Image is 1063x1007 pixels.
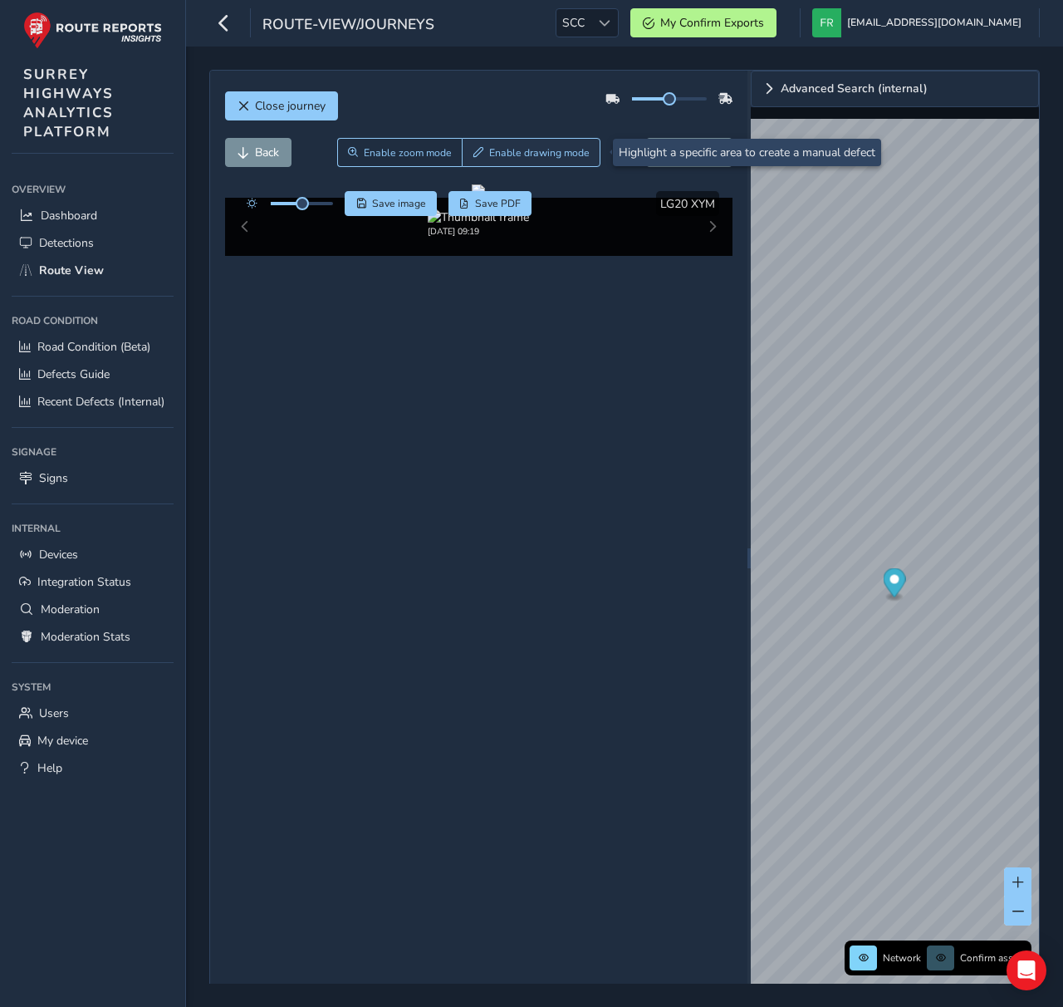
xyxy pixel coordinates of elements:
[883,568,905,602] div: Map marker
[960,951,1026,965] span: Confirm assets
[630,8,776,37] button: My Confirm Exports
[39,263,104,278] span: Route View
[12,202,174,229] a: Dashboard
[751,71,1039,107] a: Expand
[12,700,174,727] a: Users
[12,333,174,361] a: Road Condition (Beta)
[475,197,521,210] span: Save PDF
[345,191,437,216] button: Save
[12,361,174,388] a: Defects Guide
[37,366,110,382] span: Defects Guide
[448,191,532,216] button: PDF
[646,138,732,167] button: Forward
[372,197,426,210] span: Save image
[41,602,100,617] span: Moderation
[883,951,921,965] span: Network
[489,146,590,160] span: Enable drawing mode
[12,516,174,541] div: Internal
[12,388,174,415] a: Recent Defects (Internal)
[23,65,114,141] span: SURREY HIGHWAYS ANALYTICS PLATFORM
[39,547,78,562] span: Devices
[23,12,162,49] img: rr logo
[12,754,174,782] a: Help
[660,196,715,212] span: LG20 XYM
[39,235,94,251] span: Detections
[41,208,97,224] span: Dashboard
[12,177,174,202] div: Overview
[255,145,279,160] span: Back
[12,229,174,257] a: Detections
[781,83,928,95] span: Advanced Search (internal)
[428,225,529,238] div: [DATE] 09:19
[12,675,174,700] div: System
[462,138,600,167] button: Draw
[225,91,338,120] button: Close journey
[12,308,174,333] div: Road Condition
[660,15,764,31] span: My Confirm Exports
[428,209,529,225] img: Thumbnail frame
[364,146,452,160] span: Enable zoom mode
[255,98,326,114] span: Close journey
[556,9,590,37] span: SCC
[37,574,131,590] span: Integration Status
[37,394,164,410] span: Recent Defects (Internal)
[37,339,150,355] span: Road Condition (Beta)
[39,470,68,486] span: Signs
[12,464,174,492] a: Signs
[262,14,434,37] span: route-view/journeys
[337,138,463,167] button: Zoom
[12,257,174,284] a: Route View
[1007,951,1046,990] div: Open Intercom Messenger
[37,733,88,749] span: My device
[37,760,62,776] span: Help
[847,8,1021,37] span: [EMAIL_ADDRESS][DOMAIN_NAME]
[12,440,174,464] div: Signage
[812,8,841,37] img: diamond-layout
[812,8,1027,37] button: [EMAIL_ADDRESS][DOMAIN_NAME]
[12,623,174,651] a: Moderation Stats
[12,568,174,596] a: Integration Status
[39,705,69,721] span: Users
[12,727,174,754] a: My device
[41,629,130,645] span: Moderation Stats
[12,596,174,623] a: Moderation
[225,138,291,167] button: Back
[12,541,174,568] a: Devices
[659,145,703,160] span: Forward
